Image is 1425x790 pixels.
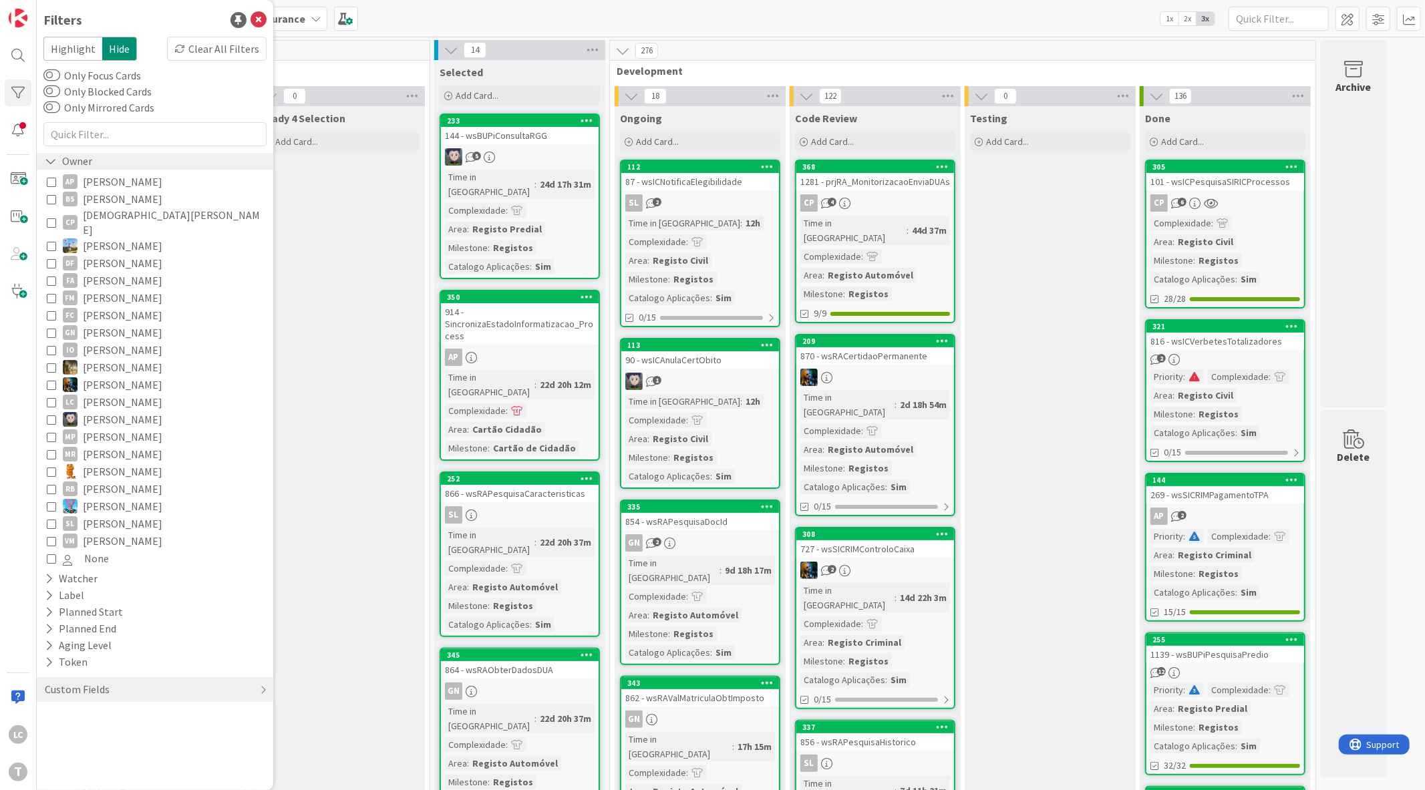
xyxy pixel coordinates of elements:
div: Area [1150,234,1172,249]
div: AP [1146,508,1304,525]
div: 305101 - wsICPesquisaSIRICProcessos [1146,161,1304,190]
span: [PERSON_NAME] [83,445,162,463]
span: [PERSON_NAME] [83,480,162,498]
div: 112 [627,162,779,172]
span: : [686,413,688,427]
button: Only Blocked Cards [43,85,60,98]
div: Area [1150,388,1172,403]
span: : [710,290,712,305]
div: 252 [447,474,599,483]
span: : [1183,529,1185,544]
div: Cartão Cidadão [469,422,545,437]
div: 252 [441,473,599,485]
span: : [822,442,824,457]
div: MP [63,429,77,444]
div: 321 [1146,321,1304,333]
span: 1 [653,376,661,385]
div: Complexidade [800,423,861,438]
div: Milestone [445,441,488,455]
a: 305101 - wsICPesquisaSIRICProcessosCPComplexidade:Area:Registo CivilMilestone:RegistosCatalogo Ap... [1145,160,1305,309]
div: Time in [GEOGRAPHIC_DATA] [445,170,534,199]
div: AP [445,349,462,366]
span: [PERSON_NAME] [83,190,162,208]
button: DG [PERSON_NAME] [47,237,263,254]
span: : [1235,272,1237,286]
div: 914 - SincronizaEstadoInformatizacao_Process [441,303,599,345]
div: Area [445,580,467,594]
div: Registo Automóvel [469,580,561,594]
div: 305 [1152,162,1304,172]
div: 321816 - wsICVerbetesTotalizadores [1146,321,1304,350]
div: 350914 - SincronizaEstadoInformatizacao_Process [441,291,599,345]
span: : [1183,369,1185,384]
button: RL [PERSON_NAME] [47,463,263,480]
div: 22d 20h 37m [536,535,595,550]
div: IO [63,343,77,357]
div: GN [625,534,643,552]
span: : [506,203,508,218]
div: 113 [621,339,779,351]
span: Add Card... [275,136,318,148]
div: Registo Civil [1174,234,1237,249]
span: [PERSON_NAME] [83,341,162,359]
div: JC [796,369,954,386]
div: Area [625,431,647,446]
div: CP [63,215,77,230]
div: CP [1150,194,1168,212]
div: Registos [1195,407,1242,421]
button: JC [PERSON_NAME] [47,376,263,393]
div: Milestone [800,461,843,475]
span: : [647,253,649,268]
button: JC [PERSON_NAME] [47,359,263,376]
div: GN [621,534,779,552]
span: : [720,563,722,578]
div: GN [63,325,77,340]
button: CP [DEMOGRAPHIC_DATA][PERSON_NAME] [47,208,263,237]
img: JC [800,369,818,386]
span: : [740,216,742,230]
span: [DEMOGRAPHIC_DATA][PERSON_NAME] [83,208,263,237]
img: Visit kanbanzone.com [9,9,27,27]
div: Time in [GEOGRAPHIC_DATA] [445,528,534,557]
img: SF [63,499,77,514]
div: SL [621,194,779,212]
div: 335854 - wsRAPesquisaDocId [621,501,779,530]
span: : [1193,253,1195,268]
div: Time in [GEOGRAPHIC_DATA] [625,556,720,585]
div: 252866 - wsRAPesquisaCaracteristicas [441,473,599,502]
label: Only Focus Cards [43,67,141,83]
div: Sim [1237,425,1260,440]
div: Registo Automóvel [824,442,917,457]
span: 2 [1178,511,1186,520]
label: Only Blocked Cards [43,83,152,100]
div: 368 [802,162,954,172]
div: Time in [GEOGRAPHIC_DATA] [445,370,534,399]
div: 727 - wsSICRIMControloCaixa [796,540,954,558]
div: 368 [796,161,954,173]
span: : [1193,566,1195,581]
div: 350 [447,292,599,302]
div: Complexidade [445,561,506,576]
div: SL [445,506,462,524]
div: 44d 37m [909,223,950,238]
div: BS [63,192,77,206]
div: Milestone [625,450,668,465]
img: LS [445,148,462,166]
div: Sim [532,259,555,274]
span: : [668,450,670,465]
a: 233144 - wsBUPiConsultaRGGLSTime in [GEOGRAPHIC_DATA]:24d 17h 31mComplexidade:Area:Registo Predia... [440,114,600,279]
div: FM [63,290,77,305]
span: [PERSON_NAME] [83,237,162,254]
button: DF [PERSON_NAME] [47,254,263,272]
div: SL [441,506,599,524]
div: 209 [802,337,954,346]
button: SL [PERSON_NAME] [47,515,263,532]
button: IO [PERSON_NAME] [47,341,263,359]
span: [PERSON_NAME] [83,254,162,272]
div: 144269 - wsSICRIMPagamentoTPA [1146,474,1304,504]
div: 9d 18h 17m [722,563,775,578]
div: Area [1150,548,1172,562]
div: 866 - wsRAPesquisaCaracteristicas [441,485,599,502]
div: Sim [712,469,735,483]
div: 350 [441,291,599,303]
